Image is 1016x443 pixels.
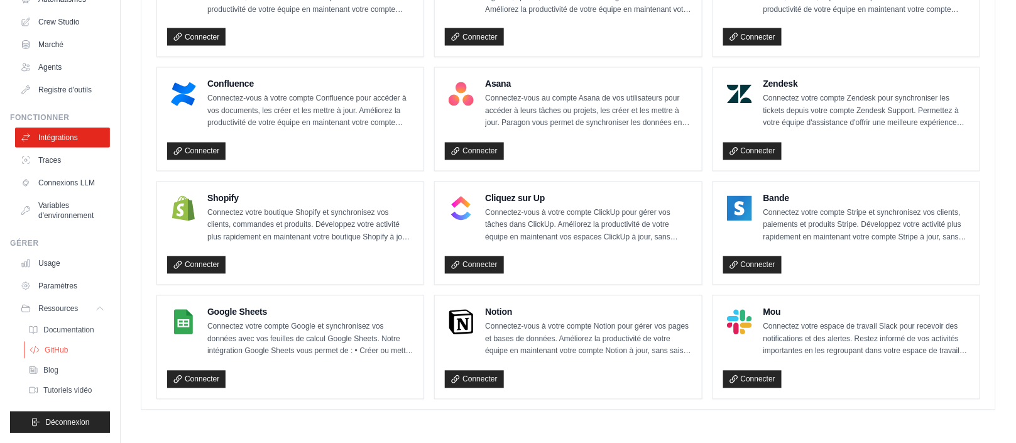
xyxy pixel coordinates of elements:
a: Connexions LLM [15,173,110,193]
font: Connecter [185,147,219,156]
a: Registre d'outils [15,80,110,100]
a: Usage [15,253,110,273]
font: Agents [38,63,62,72]
font: Connecter [741,375,775,384]
a: Crew Studio [15,12,110,32]
font: Déconnexion [45,418,89,427]
font: Zendesk [763,79,798,89]
font: Connectez votre espace de travail Slack pour recevoir des notifications et des alertes. Restez in... [763,322,968,417]
font: Shopify [207,194,239,204]
font: Blog [43,366,58,375]
font: Variables d'environnement [38,201,94,220]
img: Logo Notion [449,310,474,335]
font: Connecter [462,33,497,41]
font: Gérer [10,239,39,248]
font: Tutoriels vidéo [43,386,92,395]
img: Logo Confluence [171,82,196,107]
font: Connecter [185,375,219,384]
font: Asana [485,79,511,89]
font: Connecter [185,261,219,270]
font: Paramètres [38,282,77,290]
font: Connecter [741,147,775,156]
button: Déconnexion [10,412,110,433]
font: Ressources [38,304,78,313]
font: Crew Studio [38,18,79,26]
font: Google Sheets [207,307,267,317]
font: Connectez votre compte Google et synchronisez vos données avec vos feuilles de calcul Google Shee... [207,322,413,405]
font: Connectez-vous au compte Asana de vos utilisateurs pour accéder à leurs tâches ou projets, les cr... [485,94,691,201]
a: Marché [15,35,110,55]
font: Connectez votre compte Stripe et synchronisez vos clients, paiements et produits Stripe. Développ... [763,209,967,304]
img: Logo Zendesk [727,82,752,107]
a: Agents [15,57,110,77]
a: Blog [23,361,110,379]
font: Connexions LLM [38,178,95,187]
font: Mou [763,307,781,317]
font: Notion [485,307,512,317]
font: Connecter [741,33,775,41]
font: Connectez-vous à votre compte Confluence pour accéder à vos documents, les créer et les mettre à ... [207,94,407,177]
img: Logo Shopify [171,196,196,221]
img: Logo Asana [449,82,474,107]
font: Traces [38,156,61,165]
font: Usage [38,259,60,268]
font: Bande [763,194,790,204]
font: Documentation [43,325,94,334]
font: Connecter [185,33,219,41]
img: Logo à rayures [727,196,752,221]
font: Connecter [462,261,497,270]
font: Connectez-vous à votre compte Notion pour gérer vos pages et bases de données. Améliorez la produ... [485,322,691,405]
font: Confluence [207,79,254,89]
a: Variables d'environnement [15,195,110,226]
font: Fonctionner [10,113,70,122]
button: Ressources [15,298,110,319]
font: Marché [38,40,63,49]
font: Intégrations [38,133,78,142]
font: Connecter [462,375,497,384]
img: Logo ClickUp [449,196,474,221]
img: Logo Slack [727,310,752,335]
font: Registre d'outils [38,85,92,94]
a: Tutoriels vidéo [23,381,110,399]
font: Cliquez sur Up [485,194,545,204]
font: Connecter [462,147,497,156]
font: Connectez votre boutique Shopify et synchronisez vos clients, commandes et produits. Développez v... [207,209,411,315]
font: GitHub [45,346,68,354]
img: Logo Google Sheets [171,310,196,335]
a: Paramètres [15,276,110,296]
a: GitHub [24,341,111,359]
a: Intégrations [15,128,110,148]
a: Traces [15,150,110,170]
font: Connecter [741,261,775,270]
font: Connectez votre compte Zendesk pour synchroniser les tickets depuis votre compte Zendesk Support.... [763,94,970,201]
font: Connectez-vous à votre compte ClickUp pour gérer vos tâches dans ClickUp. Améliorez la productivi... [485,209,688,315]
a: Documentation [23,321,110,339]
